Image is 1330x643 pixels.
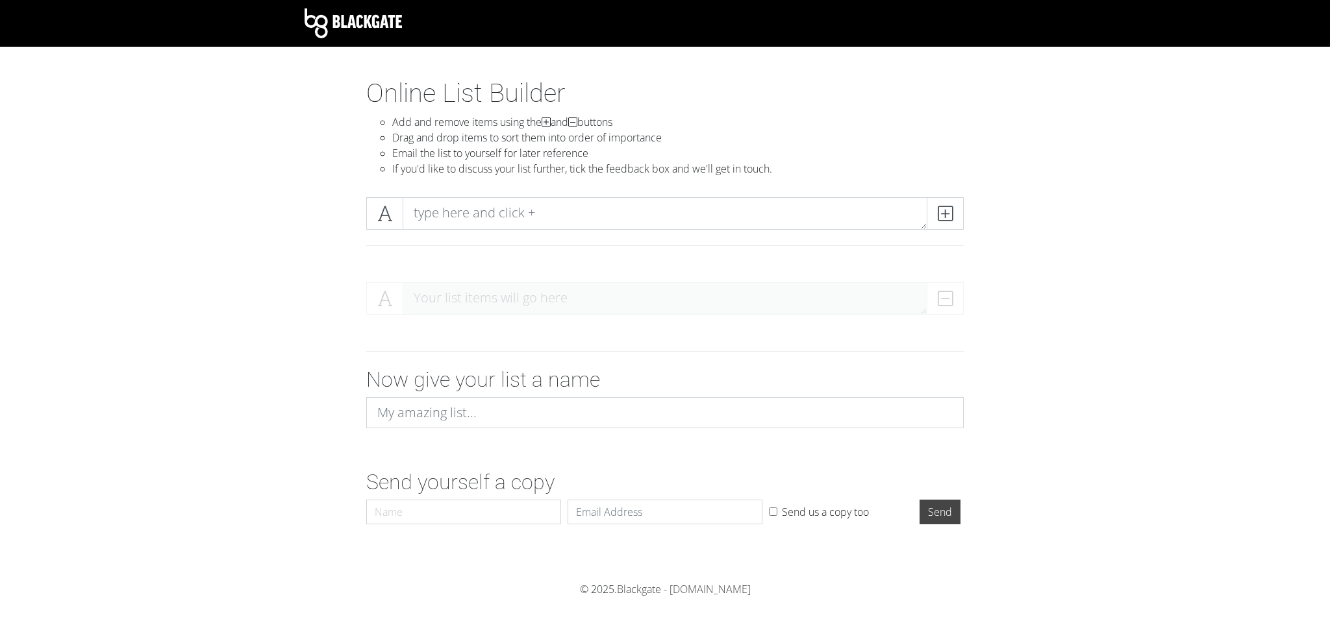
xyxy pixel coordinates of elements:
[366,500,561,524] input: Name
[305,581,1025,597] div: © 2025.
[920,500,960,524] input: Send
[366,397,964,428] input: My amazing list...
[392,145,964,161] li: Email the list to yourself for later reference
[392,130,964,145] li: Drag and drop items to sort them into order of importance
[366,470,964,494] h2: Send yourself a copy
[366,78,964,109] h1: Online List Builder
[568,500,762,524] input: Email Address
[392,161,964,176] li: If you'd like to discuss your list further, tick the feedback box and we'll get in touch.
[392,114,964,130] li: Add and remove items using the and buttons
[782,504,869,520] label: Send us a copy too
[617,582,751,596] a: Blackgate - [DOMAIN_NAME]
[366,367,964,392] h2: Now give your list a name
[305,8,402,38] img: Blackgate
